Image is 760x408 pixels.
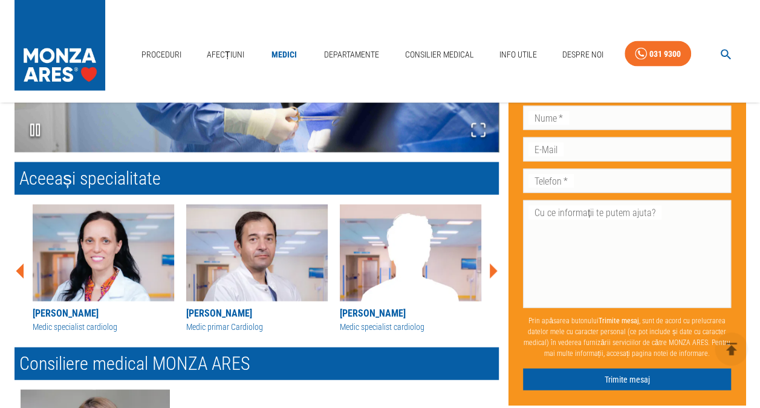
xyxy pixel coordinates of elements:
[15,347,499,380] h2: Consiliere medical MONZA ARES
[340,321,481,334] div: Medic specialist cardiolog
[33,205,174,301] img: Dr. Gabriela Răileanu
[186,306,328,321] div: [PERSON_NAME]
[458,110,499,153] button: Open Fullscreen
[186,321,328,334] div: Medic primar Cardiolog
[557,42,608,67] a: Despre Noi
[495,42,542,67] a: Info Utile
[137,42,186,67] a: Proceduri
[625,41,691,67] a: 031 9300
[319,42,384,67] a: Departamente
[33,306,174,321] div: [PERSON_NAME]
[340,205,481,334] a: [PERSON_NAME]Medic specialist cardiolog
[33,321,174,334] div: Medic specialist cardiolog
[340,306,481,321] div: [PERSON_NAME]
[715,332,748,366] button: delete
[649,47,681,62] div: 031 9300
[33,205,174,334] a: [PERSON_NAME]Medic specialist cardiolog
[202,42,249,67] a: Afecțiuni
[186,205,328,334] a: [PERSON_NAME]Medic primar Cardiolog
[523,310,731,363] p: Prin apăsarea butonului , sunt de acord cu prelucrarea datelor mele cu caracter personal (ce pot ...
[523,368,731,390] button: Trimite mesaj
[599,316,639,324] b: Trimite mesaj
[400,42,479,67] a: Consilier Medical
[265,42,304,67] a: Medici
[15,110,56,153] button: Play or Pause Slideshow
[15,162,499,195] h2: Aceeași specialitate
